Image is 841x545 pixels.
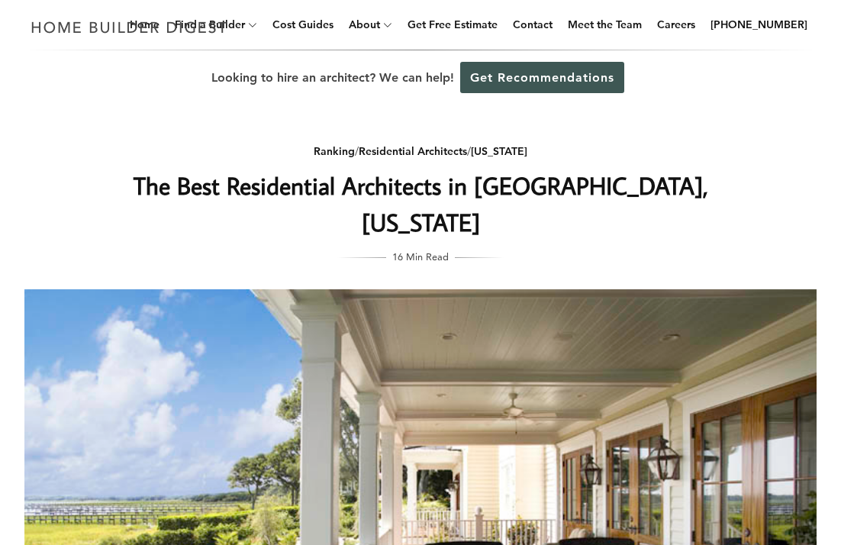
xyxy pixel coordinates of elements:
[116,167,725,240] h1: The Best Residential Architects in [GEOGRAPHIC_DATA], [US_STATE]
[24,12,234,42] img: Home Builder Digest
[314,144,355,158] a: Ranking
[116,142,725,161] div: / /
[460,62,624,93] a: Get Recommendations
[471,144,527,158] a: [US_STATE]
[392,248,449,265] span: 16 Min Read
[359,144,467,158] a: Residential Architects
